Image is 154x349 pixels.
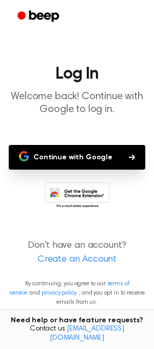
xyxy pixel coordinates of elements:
[10,253,144,267] a: Create an Account
[10,7,68,27] a: Beep
[50,325,124,342] a: [EMAIL_ADDRESS][DOMAIN_NAME]
[8,279,146,307] p: By continuing, you agree to our and , and you opt in to receive emails from us.
[6,325,148,343] span: Contact us
[8,66,146,82] h1: Log In
[8,239,146,267] p: Don't have an account?
[9,145,145,170] button: Continue with Google
[8,90,146,116] p: Welcome back! Continue with Google to log in.
[42,290,76,296] a: privacy policy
